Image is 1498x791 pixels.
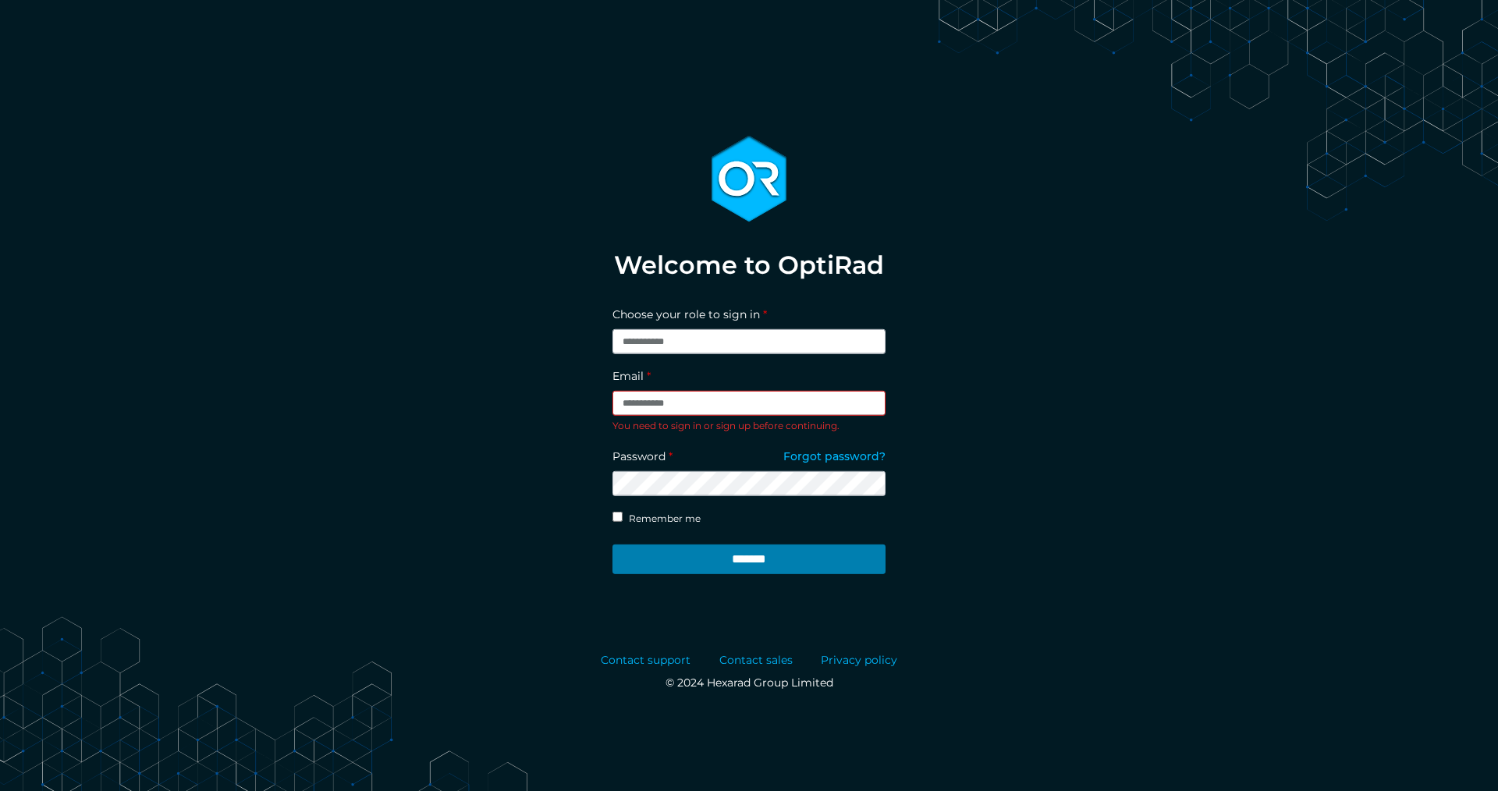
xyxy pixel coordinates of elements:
label: Choose your role to sign in [612,307,767,323]
a: Contact support [601,652,690,669]
img: optirad_logo-13d80ebaeef41a0bd4daa28750046bb8215ff99b425e875e5b69abade74ad868.svg [712,136,786,222]
p: © 2024 Hexarad Group Limited [601,675,897,691]
label: Email [612,368,651,385]
span: You need to sign in or sign up before continuing. [612,420,840,431]
a: Contact sales [719,652,793,669]
label: Password [612,449,673,465]
label: Remember me [629,512,701,526]
a: Forgot password? [783,449,886,471]
a: Privacy policy [821,652,897,669]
